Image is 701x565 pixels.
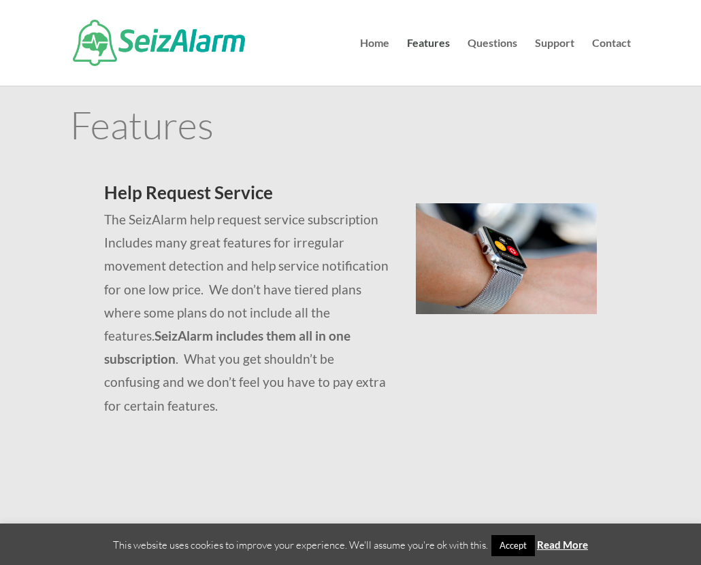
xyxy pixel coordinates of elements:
a: Home [360,38,389,86]
strong: SeizAlarm includes them all in one subscription [104,328,350,366]
img: seizalarm-on-wrist [416,203,597,314]
h2: Help Request Service [104,184,389,208]
span: This website uses cookies to improve your experience. We'll assume you're ok with this. [113,538,588,551]
a: Features [407,38,450,86]
a: Support [535,38,574,86]
img: SeizAlarm [73,20,245,66]
iframe: Help widget launcher [580,512,686,550]
a: Accept [491,535,535,556]
h1: Features [70,105,631,150]
p: The SeizAlarm help request service subscription Includes many great features for irregular moveme... [104,208,389,417]
a: Read More [537,538,588,551]
a: Contact [592,38,631,86]
a: Questions [468,38,517,86]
